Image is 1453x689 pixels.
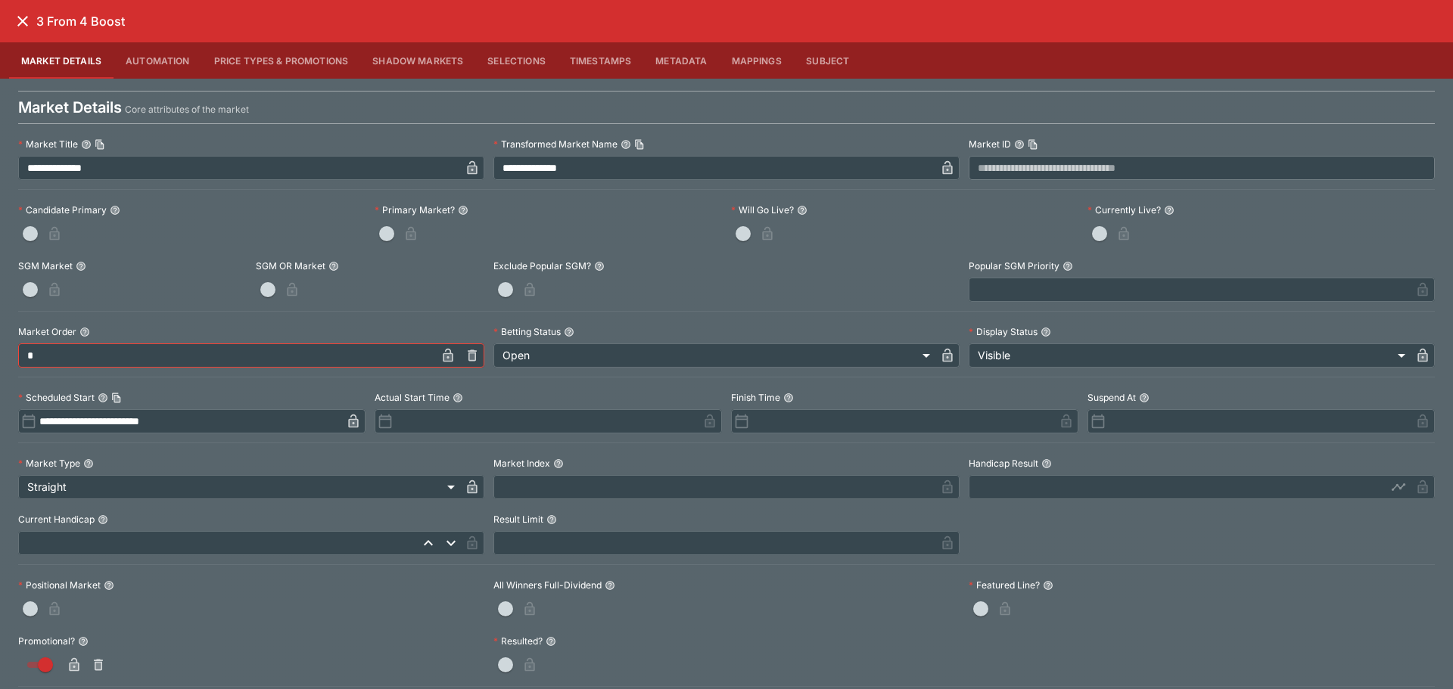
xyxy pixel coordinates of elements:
[720,42,794,79] button: Mappings
[493,138,618,151] p: Transformed Market Name
[375,203,455,216] p: Primary Market?
[110,205,120,216] button: Candidate Primary
[18,98,122,117] h4: Market Details
[621,139,631,150] button: Transformed Market NameCopy To Clipboard
[493,259,591,272] p: Exclude Popular SGM?
[594,261,605,272] button: Exclude Popular SGM?
[794,42,862,79] button: Subject
[1139,393,1150,403] button: Suspend At
[783,393,794,403] button: Finish Time
[458,205,468,216] button: Primary Market?
[731,203,794,216] p: Will Go Live?
[104,580,114,591] button: Positional Market
[98,393,108,403] button: Scheduled StartCopy To Clipboard
[969,325,1038,338] p: Display Status
[546,636,556,647] button: Resulted?
[18,391,95,404] p: Scheduled Start
[493,325,561,338] p: Betting Status
[634,139,645,150] button: Copy To Clipboard
[1087,391,1136,404] p: Suspend At
[18,203,107,216] p: Candidate Primary
[969,343,1411,368] div: Visible
[98,514,108,525] button: Current Handicap
[18,138,78,151] p: Market Title
[111,393,122,403] button: Copy To Clipboard
[18,579,101,591] p: Positional Market
[453,393,463,403] button: Actual Start Time
[81,139,92,150] button: Market TitleCopy To Clipboard
[79,327,90,337] button: Market Order
[564,327,574,337] button: Betting Status
[328,261,339,272] button: SGM OR Market
[969,138,1011,151] p: Market ID
[18,513,95,526] p: Current Handicap
[553,458,564,469] button: Market Index
[493,457,550,470] p: Market Index
[493,343,935,368] div: Open
[1063,261,1073,272] button: Popular SGM Priority
[202,42,361,79] button: Price Types & Promotions
[605,580,615,591] button: All Winners Full-Dividend
[643,42,719,79] button: Metadata
[18,457,80,470] p: Market Type
[18,325,76,338] p: Market Order
[1041,458,1052,469] button: Handicap Result
[493,635,543,647] p: Resulted?
[558,42,644,79] button: Timestamps
[95,139,105,150] button: Copy To Clipboard
[1041,327,1051,337] button: Display Status
[360,42,475,79] button: Shadow Markets
[731,391,780,404] p: Finish Time
[76,261,86,272] button: SGM Market
[1087,203,1161,216] p: Currently Live?
[18,475,460,499] div: Straight
[969,259,1059,272] p: Popular SGM Priority
[493,513,543,526] p: Result Limit
[546,514,557,525] button: Result Limit
[1164,205,1175,216] button: Currently Live?
[78,636,89,647] button: Promotional?
[9,8,36,35] button: close
[1014,139,1025,150] button: Market IDCopy To Clipboard
[114,42,202,79] button: Automation
[125,102,249,117] p: Core attributes of the market
[83,458,94,469] button: Market Type
[1028,139,1038,150] button: Copy To Clipboard
[18,259,73,272] p: SGM Market
[9,42,114,79] button: Market Details
[18,635,75,647] p: Promotional?
[493,579,602,591] p: All Winners Full-Dividend
[375,391,450,404] p: Actual Start Time
[797,205,807,216] button: Will Go Live?
[475,42,558,79] button: Selections
[36,14,125,29] h6: 3 From 4 Boost
[1043,580,1053,591] button: Featured Line?
[969,457,1038,470] p: Handicap Result
[256,259,325,272] p: SGM OR Market
[969,579,1040,591] p: Featured Line?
